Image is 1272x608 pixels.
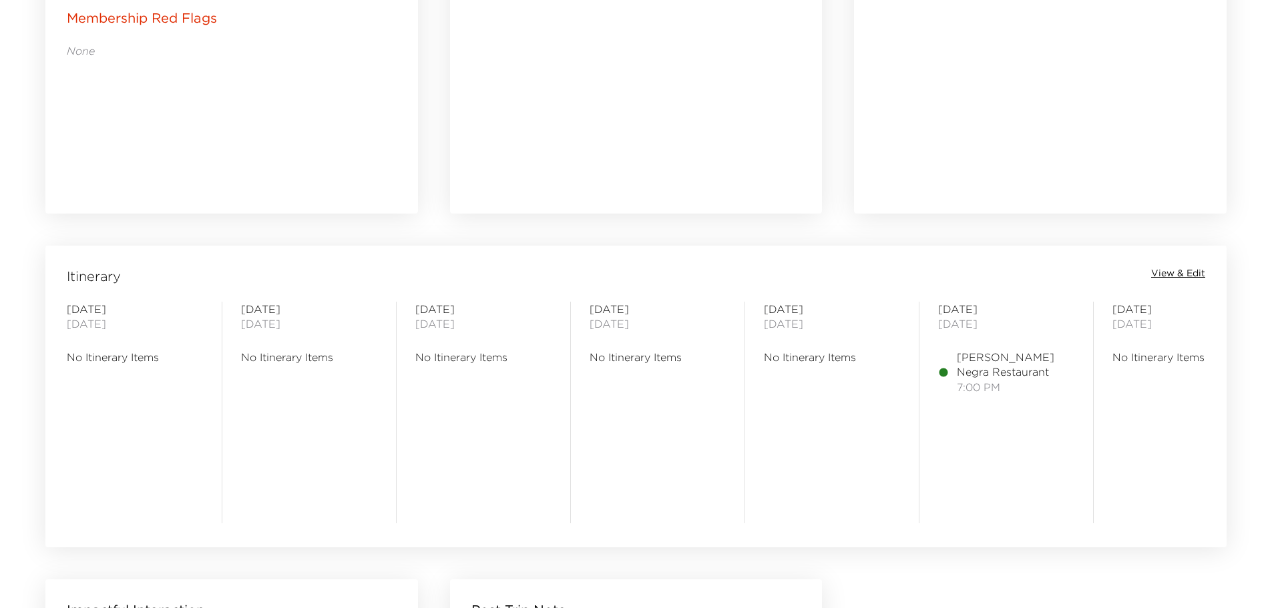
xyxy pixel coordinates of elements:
[415,350,552,364] span: No Itinerary Items
[67,350,203,364] span: No Itinerary Items
[67,302,203,316] span: [DATE]
[241,302,377,316] span: [DATE]
[415,316,552,331] span: [DATE]
[764,350,900,364] span: No Itinerary Items
[1112,316,1249,331] span: [DATE]
[590,350,726,364] span: No Itinerary Items
[1151,267,1205,280] button: View & Edit
[67,267,121,286] span: Itinerary
[67,43,397,58] p: None
[590,302,726,316] span: [DATE]
[67,9,217,27] p: Membership Red Flags
[1112,350,1249,364] span: No Itinerary Items
[764,302,900,316] span: [DATE]
[590,316,726,331] span: [DATE]
[938,302,1074,316] span: [DATE]
[938,316,1074,331] span: [DATE]
[67,316,203,331] span: [DATE]
[241,316,377,331] span: [DATE]
[957,380,1074,394] span: 7:00 PM
[415,302,552,316] span: [DATE]
[957,350,1074,380] span: [PERSON_NAME] Negra Restaurant
[241,350,377,364] span: No Itinerary Items
[764,316,900,331] span: [DATE]
[1112,302,1249,316] span: [DATE]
